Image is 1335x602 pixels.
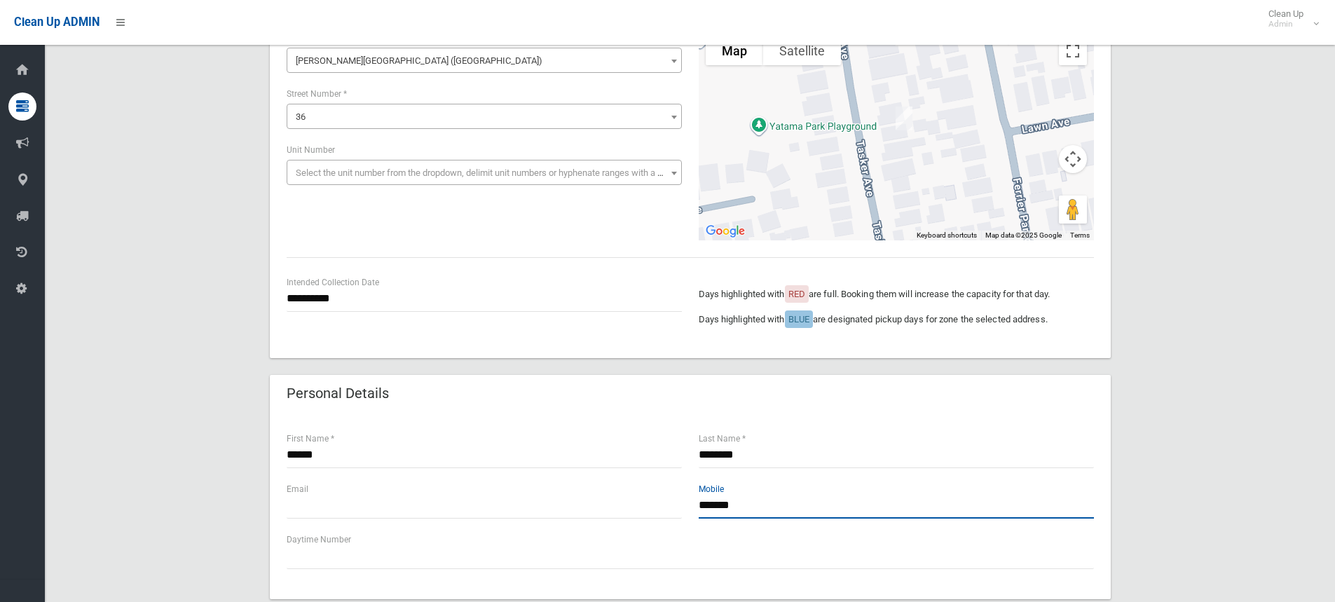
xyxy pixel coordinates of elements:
[890,101,918,136] div: 36 Tasker Avenue, CLEMTON PARK NSW 2206
[788,314,809,324] span: BLUE
[699,311,1094,328] p: Days highlighted with are designated pickup days for zone the selected address.
[1268,19,1303,29] small: Admin
[290,51,678,71] span: Tasker Avenue (CLEMTON PARK 2206)
[1070,231,1090,239] a: Terms (opens in new tab)
[985,231,1062,239] span: Map data ©2025 Google
[1059,145,1087,173] button: Map camera controls
[1059,37,1087,65] button: Toggle fullscreen view
[917,231,977,240] button: Keyboard shortcuts
[287,104,682,129] span: 36
[763,37,841,65] button: Show satellite imagery
[296,111,306,122] span: 36
[702,222,748,240] a: Open this area in Google Maps (opens a new window)
[702,222,748,240] img: Google
[706,37,763,65] button: Show street map
[1059,196,1087,224] button: Drag Pegman onto the map to open Street View
[287,48,682,73] span: Tasker Avenue (CLEMTON PARK 2206)
[788,289,805,299] span: RED
[14,15,100,29] span: Clean Up ADMIN
[290,107,678,127] span: 36
[270,380,406,407] header: Personal Details
[1261,8,1317,29] span: Clean Up
[699,286,1094,303] p: Days highlighted with are full. Booking them will increase the capacity for that day.
[296,167,687,178] span: Select the unit number from the dropdown, delimit unit numbers or hyphenate ranges with a comma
